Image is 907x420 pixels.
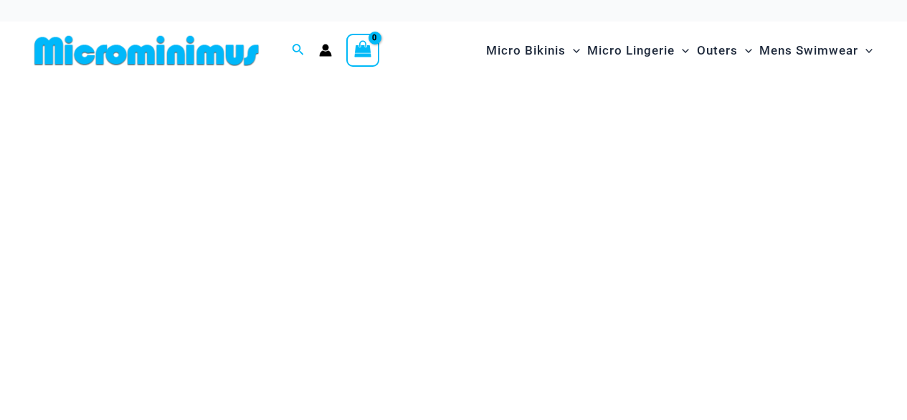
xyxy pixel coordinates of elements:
[697,32,738,69] span: Outers
[738,32,752,69] span: Menu Toggle
[480,27,878,75] nav: Site Navigation
[483,29,584,73] a: Micro BikinisMenu ToggleMenu Toggle
[759,32,858,69] span: Mens Swimwear
[584,29,693,73] a: Micro LingerieMenu ToggleMenu Toggle
[675,32,689,69] span: Menu Toggle
[346,34,379,67] a: View Shopping Cart, empty
[29,34,265,67] img: MM SHOP LOGO FLAT
[319,44,332,57] a: Account icon link
[587,32,675,69] span: Micro Lingerie
[486,32,566,69] span: Micro Bikinis
[292,42,305,60] a: Search icon link
[566,32,580,69] span: Menu Toggle
[756,29,876,73] a: Mens SwimwearMenu ToggleMenu Toggle
[858,32,873,69] span: Menu Toggle
[693,29,756,73] a: OutersMenu ToggleMenu Toggle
